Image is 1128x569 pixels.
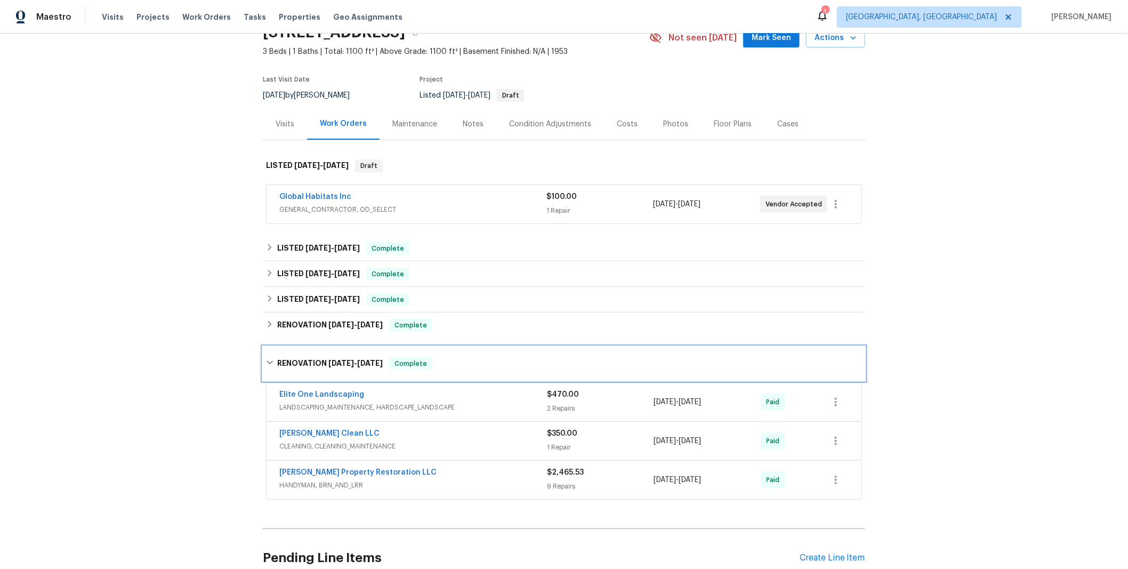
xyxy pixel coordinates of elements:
span: [DATE] [679,437,702,445]
h6: LISTED [277,268,360,281]
span: LANDSCAPING_MAINTENANCE, HARDSCAPE_LANDSCAPE [279,402,547,413]
h6: RENOVATION [277,319,383,332]
span: Not seen [DATE] [668,33,737,43]
span: [DATE] [334,244,360,252]
div: Condition Adjustments [509,119,591,130]
span: CLEANING, CLEANING_MAINTENANCE [279,441,547,452]
span: Listed [420,92,525,99]
span: - [328,321,383,328]
div: Cases [777,119,799,130]
span: GENERAL_CONTRACTOR, OD_SELECT [279,204,546,215]
div: Photos [663,119,688,130]
span: Complete [367,243,408,254]
span: Vendor Accepted [766,199,826,210]
span: Complete [390,320,431,331]
span: Paid [767,475,784,485]
div: 1 Repair [546,205,653,216]
a: [PERSON_NAME] Clean LLC [279,430,380,437]
span: [DATE] [328,359,354,367]
h2: [STREET_ADDRESS] [263,27,405,38]
span: $350.00 [547,430,577,437]
span: Complete [367,294,408,305]
span: [DATE] [323,162,349,169]
span: Draft [498,92,523,99]
div: Visits [276,119,294,130]
a: Elite One Landscaping [279,391,364,398]
div: Notes [463,119,484,130]
span: [DATE] [305,244,331,252]
span: [DATE] [654,398,676,406]
span: [DATE] [263,92,285,99]
span: [DATE] [443,92,465,99]
div: 1 Repair [547,442,654,453]
span: - [328,359,383,367]
div: by [PERSON_NAME] [263,89,362,102]
span: Maestro [36,12,71,22]
span: - [305,295,360,303]
div: 2 Repairs [547,403,654,414]
span: Visits [102,12,124,22]
span: [DATE] [679,398,702,406]
span: HANDYMAN, BRN_AND_LRR [279,480,547,491]
span: [DATE] [328,321,354,328]
div: Costs [617,119,638,130]
span: - [654,199,701,210]
h6: LISTED [277,242,360,255]
span: [DATE] [654,476,676,484]
div: RENOVATION [DATE]-[DATE]Complete [263,347,865,381]
div: 1 [821,6,829,17]
div: Create Line Item [800,553,865,563]
span: [DATE] [679,476,702,484]
span: - [305,270,360,277]
span: [DATE] [294,162,320,169]
span: Paid [767,436,784,446]
span: - [294,162,349,169]
div: LISTED [DATE]-[DATE]Complete [263,287,865,312]
h6: LISTED [266,159,349,172]
span: [DATE] [654,201,676,208]
span: [DATE] [357,359,383,367]
span: $2,465.53 [547,469,584,476]
a: [PERSON_NAME] Property Restoration LLC [279,469,437,476]
div: LISTED [DATE]-[DATE]Draft [263,149,865,183]
span: [DATE] [305,270,331,277]
span: Last Visit Date [263,76,310,83]
div: Work Orders [320,118,367,129]
span: Geo Assignments [333,12,402,22]
span: Complete [390,358,431,369]
span: [DATE] [679,201,701,208]
button: Mark Seen [743,28,800,48]
span: [DATE] [468,92,490,99]
a: Global Habitats Inc [279,193,351,201]
span: - [654,436,702,446]
div: Maintenance [392,119,437,130]
span: Projects [136,12,170,22]
div: LISTED [DATE]-[DATE]Complete [263,261,865,287]
span: Mark Seen [752,31,791,45]
span: 3 Beds | 1 Baths | Total: 1100 ft² | Above Grade: 1100 ft² | Basement Finished: N/A | 1953 [263,46,649,57]
div: 9 Repairs [547,481,654,492]
span: Properties [279,12,320,22]
span: [DATE] [334,270,360,277]
div: LISTED [DATE]-[DATE]Complete [263,236,865,261]
span: [GEOGRAPHIC_DATA], [GEOGRAPHIC_DATA] [846,12,997,22]
span: $100.00 [546,193,577,201]
span: [DATE] [357,321,383,328]
button: Actions [806,28,865,48]
span: Paid [767,397,784,407]
span: Draft [356,161,382,171]
h6: LISTED [277,293,360,306]
div: Floor Plans [714,119,752,130]
span: Actions [815,31,857,45]
span: Tasks [244,13,266,21]
h6: RENOVATION [277,357,383,370]
span: - [654,475,702,485]
span: Project [420,76,443,83]
div: RENOVATION [DATE]-[DATE]Complete [263,312,865,338]
span: Work Orders [182,12,231,22]
span: $470.00 [547,391,579,398]
span: [DATE] [334,295,360,303]
span: - [443,92,490,99]
span: - [654,397,702,407]
span: Complete [367,269,408,279]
